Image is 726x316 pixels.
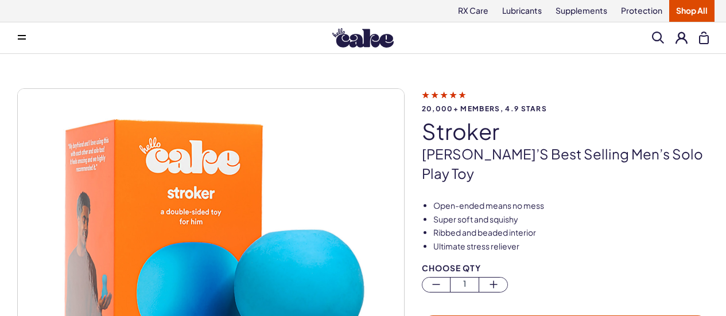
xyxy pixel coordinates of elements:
li: Ribbed and beaded interior [433,227,709,239]
h1: stroker [422,119,709,143]
li: Open-ended means no mess [433,200,709,212]
span: 20,000+ members, 4.9 stars [422,105,709,112]
div: Choose Qty [422,264,709,272]
img: Hello Cake [332,28,394,48]
span: 1 [451,278,479,291]
p: [PERSON_NAME]’s best selling men’s solo play toy [422,145,709,183]
li: Super soft and squishy [433,214,709,225]
a: 20,000+ members, 4.9 stars [422,89,709,112]
li: Ultimate stress reliever [433,241,709,252]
